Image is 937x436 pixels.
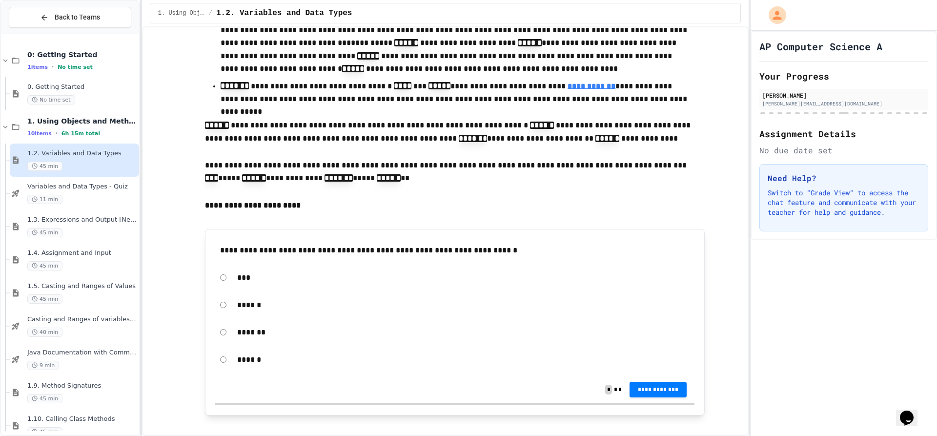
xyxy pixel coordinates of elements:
[759,127,928,141] h2: Assignment Details
[758,4,789,26] div: My Account
[9,7,131,28] button: Back to Teams
[27,249,137,257] span: 1.4. Assignment and Input
[27,117,137,125] span: 1. Using Objects and Methods
[762,91,925,100] div: [PERSON_NAME]
[27,328,62,337] span: 40 min
[768,188,920,217] p: Switch to "Grade View" to access the chat feature and communicate with your teacher for help and ...
[759,40,882,53] h1: AP Computer Science A
[27,228,62,237] span: 45 min
[759,69,928,83] h2: Your Progress
[27,183,137,191] span: Variables and Data Types - Quiz
[762,100,925,107] div: [PERSON_NAME][EMAIL_ADDRESS][DOMAIN_NAME]
[27,294,62,304] span: 45 min
[27,315,137,324] span: Casting and Ranges of variables - Quiz
[768,172,920,184] h3: Need Help?
[52,63,54,71] span: •
[56,129,58,137] span: •
[27,162,62,171] span: 45 min
[27,216,137,224] span: 1.3. Expressions and Output [New]
[61,130,100,137] span: 6h 15m total
[27,50,137,59] span: 0: Getting Started
[27,64,48,70] span: 1 items
[27,195,62,204] span: 11 min
[896,397,927,426] iframe: chat widget
[158,9,205,17] span: 1. Using Objects and Methods
[27,349,137,357] span: Java Documentation with Comments - Topic 1.8
[27,382,137,390] span: 1.9. Method Signatures
[58,64,93,70] span: No time set
[27,282,137,291] span: 1.5. Casting and Ranges of Values
[27,83,137,91] span: 0. Getting Started
[27,394,62,403] span: 45 min
[209,9,212,17] span: /
[55,12,100,22] span: Back to Teams
[27,130,52,137] span: 10 items
[27,415,137,423] span: 1.10. Calling Class Methods
[759,145,928,156] div: No due date set
[27,149,137,158] span: 1.2. Variables and Data Types
[216,7,352,19] span: 1.2. Variables and Data Types
[27,95,75,104] span: No time set
[27,261,62,270] span: 45 min
[27,361,59,370] span: 9 min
